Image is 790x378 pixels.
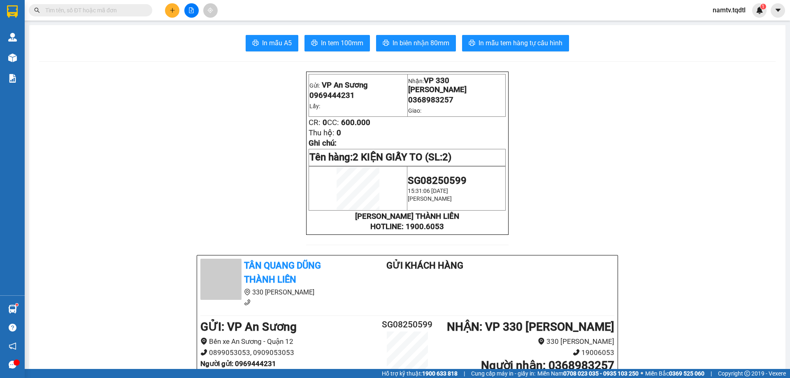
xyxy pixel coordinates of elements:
[337,128,341,137] span: 0
[442,347,614,358] li: 19006053
[323,118,327,127] span: 0
[9,361,16,369] span: message
[645,369,704,378] span: Miền Bắc
[16,304,18,306] sup: 1
[774,7,782,14] span: caret-down
[408,188,448,194] span: 15:31:06 [DATE]
[309,139,337,148] span: Ghi chú:
[8,53,17,62] img: warehouse-icon
[408,95,453,104] span: 0368983257
[309,81,407,90] p: Gửi:
[538,338,545,345] span: environment
[45,6,142,15] input: Tìm tên, số ĐT hoặc mã đơn
[408,195,452,202] span: [PERSON_NAME]
[711,369,712,378] span: |
[706,5,752,15] span: namtv.tqdtl
[756,7,763,14] img: icon-new-feature
[408,107,421,114] span: Giao:
[442,151,451,163] span: 2)
[262,38,292,48] span: In mẫu A5
[469,39,475,47] span: printer
[442,336,614,347] li: 330 [PERSON_NAME]
[252,39,259,47] span: printer
[408,76,505,94] p: Nhận:
[200,287,353,297] li: 330 [PERSON_NAME]
[9,342,16,350] span: notification
[200,338,207,345] span: environment
[641,372,643,375] span: ⚪️
[422,370,458,377] strong: 1900 633 818
[355,212,459,221] strong: [PERSON_NAME] THÀNH LIÊN
[370,222,444,231] strong: HOTLINE: 1900.6053
[244,260,321,285] b: Tân Quang Dũng Thành Liên
[771,3,785,18] button: caret-down
[200,320,297,334] b: GỬI : VP An Sương
[8,74,17,83] img: solution-icon
[304,35,370,51] button: printerIn tem 100mm
[309,118,321,127] span: CR:
[762,4,764,9] span: 1
[386,260,463,271] b: Gửi khách hàng
[246,35,298,51] button: printerIn mẫu A5
[200,336,373,347] li: Bến xe An Sương - Quận 12
[462,35,569,51] button: printerIn mẫu tem hàng tự cấu hình
[7,5,18,18] img: logo-vxr
[341,118,370,127] span: 600.000
[200,347,373,358] li: 0899053053, 0909053053
[170,7,175,13] span: plus
[373,318,442,332] h2: SG08250599
[383,39,389,47] span: printer
[393,38,449,48] span: In biên nhận 80mm
[376,35,456,51] button: printerIn biên nhận 80mm
[309,151,451,163] span: Tên hàng:
[184,3,199,18] button: file-add
[408,175,467,186] span: SG08250599
[34,7,40,13] span: search
[311,39,318,47] span: printer
[382,369,458,378] span: Hỗ trợ kỹ thuật:
[408,76,467,94] span: VP 330 [PERSON_NAME]
[309,91,355,100] span: 0969444231
[479,38,562,48] span: In mẫu tem hàng tự cấu hình
[537,369,639,378] span: Miền Nam
[8,305,17,313] img: warehouse-icon
[744,371,750,376] span: copyright
[447,320,614,334] b: NHẬN : VP 330 [PERSON_NAME]
[244,299,251,306] span: phone
[353,151,451,163] span: 2 KIỆN GIẤY TO (SL:
[244,289,251,295] span: environment
[9,324,16,332] span: question-circle
[669,370,704,377] strong: 0369 525 060
[165,3,179,18] button: plus
[200,349,207,356] span: phone
[203,3,218,18] button: aim
[207,7,213,13] span: aim
[573,349,580,356] span: phone
[309,103,320,109] span: Lấy:
[563,370,639,377] strong: 0708 023 035 - 0935 103 250
[471,369,535,378] span: Cung cấp máy in - giấy in:
[481,359,614,372] b: Người nhận : 0368983257
[327,118,339,127] span: CC:
[321,38,363,48] span: In tem 100mm
[8,33,17,42] img: warehouse-icon
[760,4,766,9] sup: 1
[464,369,465,378] span: |
[200,359,276,368] b: Người gửi : 0969444231
[322,81,368,90] span: VP An Sương
[309,128,335,137] span: Thu hộ:
[188,7,194,13] span: file-add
